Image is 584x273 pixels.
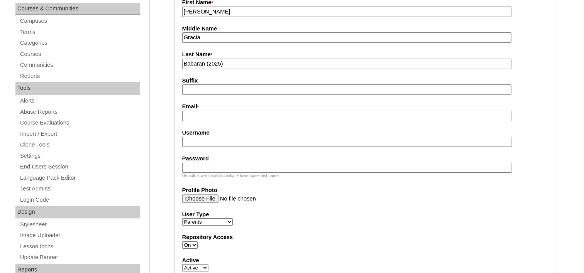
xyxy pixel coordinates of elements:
a: Language Pack Editor [19,173,140,183]
label: Suffix [182,77,548,85]
div: Design [15,206,140,218]
label: Last Name [182,51,548,59]
label: Email [182,103,548,111]
div: Default: lower case first initial + lower case last name. [182,173,548,179]
a: Test Admins [19,184,140,194]
a: Image Uploader [19,231,140,240]
div: Courses & Communities [15,3,140,15]
a: Clone Tools [19,140,140,150]
a: Course Evaluations [19,118,140,128]
a: Lesson Icons [19,242,140,251]
label: Repository Access [182,233,548,241]
a: Campuses [19,16,140,26]
a: Categories [19,38,140,48]
a: Communities [19,60,140,70]
a: Settings [19,151,140,161]
a: Reports [19,71,140,81]
label: User Type [182,211,548,219]
a: Abuse Reports [19,107,140,117]
a: Alerts [19,96,140,106]
a: Import / Export [19,129,140,139]
label: Username [182,129,548,137]
a: Stylesheet [19,220,140,229]
label: Active [182,256,548,265]
div: Tools [15,82,140,94]
a: End Users Session [19,162,140,172]
label: Profile Photo [182,186,548,194]
a: Courses [19,49,140,59]
label: Middle Name [182,25,548,33]
label: Password [182,155,548,163]
a: Terms [19,27,140,37]
a: Login Code [19,195,140,205]
a: Update Banner [19,253,140,262]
